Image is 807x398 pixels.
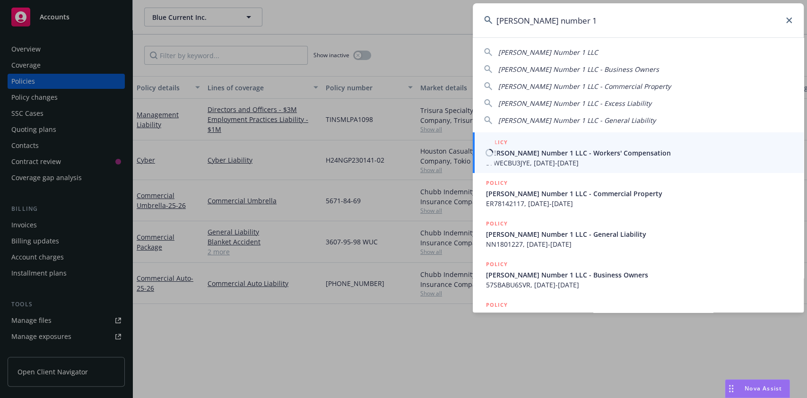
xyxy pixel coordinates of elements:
[486,138,508,147] h5: POLICY
[725,380,737,398] div: Drag to move
[498,48,598,57] span: [PERSON_NAME] Number 1 LLC
[486,280,792,290] span: 57SBABU6SVR, [DATE]-[DATE]
[486,148,792,158] span: [PERSON_NAME] Number 1 LLC - Workers' Compensation
[486,189,792,199] span: [PERSON_NAME] Number 1 LLC - Commercial Property
[725,379,790,398] button: Nova Assist
[473,132,804,173] a: POLICY[PERSON_NAME] Number 1 LLC - Workers' Compensation57WECBU3JYE, [DATE]-[DATE]
[486,219,508,228] h5: POLICY
[473,173,804,214] a: POLICY[PERSON_NAME] Number 1 LLC - Commercial PropertyER78142117, [DATE]-[DATE]
[745,384,782,392] span: Nova Assist
[498,99,651,108] span: [PERSON_NAME] Number 1 LLC - Excess Liability
[486,311,792,320] span: [PERSON_NAME] Number 1 LLC - Excess Liability
[473,254,804,295] a: POLICY[PERSON_NAME] Number 1 LLC - Business Owners57SBABU6SVR, [DATE]-[DATE]
[486,229,792,239] span: [PERSON_NAME] Number 1 LLC - General Liability
[486,178,508,188] h5: POLICY
[473,295,804,336] a: POLICY[PERSON_NAME] Number 1 LLC - Excess Liability
[486,300,508,310] h5: POLICY
[498,65,659,74] span: [PERSON_NAME] Number 1 LLC - Business Owners
[498,116,656,125] span: [PERSON_NAME] Number 1 LLC - General Liability
[486,270,792,280] span: [PERSON_NAME] Number 1 LLC - Business Owners
[498,82,671,91] span: [PERSON_NAME] Number 1 LLC - Commercial Property
[473,214,804,254] a: POLICY[PERSON_NAME] Number 1 LLC - General LiabilityNN1801227, [DATE]-[DATE]
[486,239,792,249] span: NN1801227, [DATE]-[DATE]
[486,260,508,269] h5: POLICY
[486,199,792,208] span: ER78142117, [DATE]-[DATE]
[473,3,804,37] input: Search...
[486,158,792,168] span: 57WECBU3JYE, [DATE]-[DATE]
